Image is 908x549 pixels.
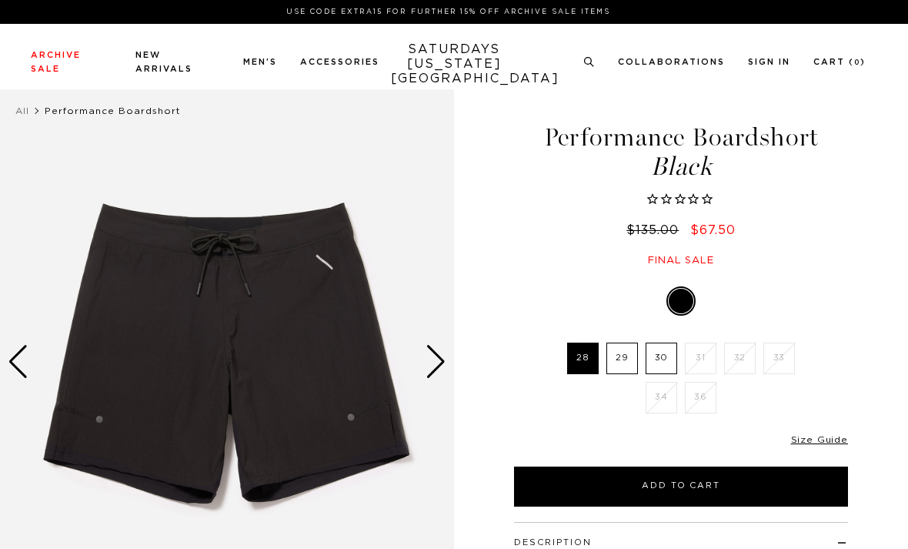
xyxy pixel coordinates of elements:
[37,6,860,18] p: Use Code EXTRA15 for Further 15% Off Archive Sale Items
[45,106,181,115] span: Performance Boardshort
[300,58,379,66] a: Accessories
[514,467,848,507] button: Add to Cart
[854,59,860,66] small: 0
[646,343,677,374] label: 30
[15,106,29,115] a: All
[690,224,736,236] span: $67.50
[567,343,599,374] label: 28
[791,435,848,444] a: Size Guide
[606,343,638,374] label: 29
[31,51,81,73] a: Archive Sale
[748,58,790,66] a: Sign In
[512,154,850,179] span: Black
[514,538,592,547] button: Description
[512,254,850,267] div: Final sale
[426,345,446,379] div: Next slide
[669,289,693,313] label: Black
[512,192,850,209] span: Rated 0.0 out of 5 stars 0 reviews
[626,224,685,236] del: $135.00
[135,51,192,73] a: New Arrivals
[391,42,518,86] a: SATURDAYS[US_STATE][GEOGRAPHIC_DATA]
[243,58,277,66] a: Men's
[512,125,850,179] h1: Performance Boardshort
[8,345,28,379] div: Previous slide
[618,58,725,66] a: Collaborations
[813,58,866,66] a: Cart (0)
